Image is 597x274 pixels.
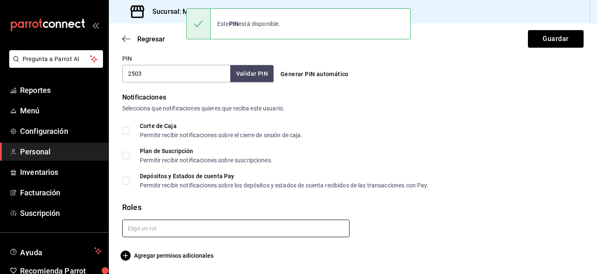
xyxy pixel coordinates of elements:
[230,65,274,82] button: Validar PIN
[140,173,429,179] div: Depósitos y Estados de cuenta Pay
[23,55,90,64] span: Pregunta a Parrot AI
[122,220,350,237] input: Elige un rol
[122,56,132,61] label: PIN
[122,202,584,213] div: Roles
[92,22,99,28] button: open_drawer_menu
[20,166,102,178] span: Inventarios
[20,85,102,96] span: Reportes
[20,125,102,137] span: Configuración
[20,207,102,219] span: Suscripción
[122,92,584,102] div: Notificaciones
[6,61,103,69] a: Pregunta a Parrot AI
[20,105,102,116] span: Menú
[122,35,165,43] button: Regresar
[20,246,91,256] span: Ayuda
[140,157,273,163] div: Permitir recibir notificaciones sobre suscripciones.
[137,35,165,43] span: Regresar
[20,146,102,157] span: Personal
[277,67,352,82] button: Generar PIN automático
[122,104,584,113] div: Selecciona que notificaciones quieres que reciba este usuario.
[140,132,303,138] div: Permitir recibir notificaciones sobre el cierre de sesión de caja.
[140,182,429,188] div: Permitir recibir notificaciones sobre los depósitos y estados de cuenta recibidos de las transacc...
[140,148,273,154] div: Plan de Suscripción
[528,30,584,48] button: Guardar
[146,7,242,17] h3: Sucursal: Monchoso (Tamps)
[9,50,103,68] button: Pregunta a Parrot AI
[122,65,230,82] input: 3 a 6 dígitos
[211,15,287,33] div: Este está disponible.
[20,187,102,198] span: Facturación
[229,20,239,27] strong: PIN
[122,251,214,261] button: Agregar permisos adicionales
[140,123,303,129] div: Corte de Caja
